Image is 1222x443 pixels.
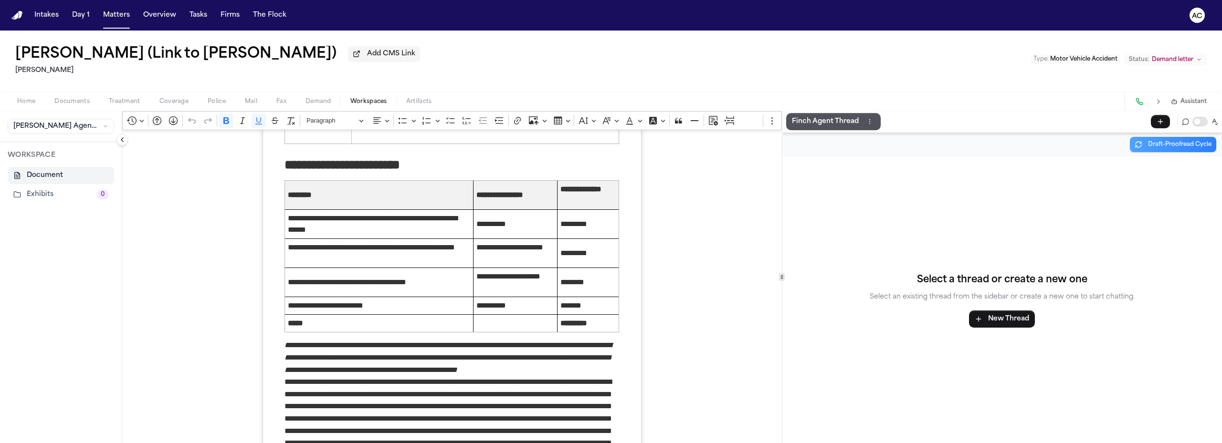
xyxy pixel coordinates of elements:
span: Workspaces [350,98,387,105]
button: Paragraph, Heading [302,113,368,128]
span: Motor Vehicle Accident [1050,56,1117,62]
div: Editor toolbar [122,111,782,130]
button: Day 1 [68,7,94,24]
button: Thread actions [864,116,875,127]
p: WORKSPACE [8,150,114,161]
button: Finch Agent ThreadThread actions [786,113,881,130]
button: Edit Type: Motor Vehicle Accident [1031,54,1120,64]
button: [PERSON_NAME] Agent Demand [8,119,114,134]
button: Make a Call [1133,95,1146,108]
h4: Select a thread or create a new one [870,272,1135,288]
span: Draft-Proofread Cycle [1148,141,1211,148]
span: Demand [305,98,331,105]
span: Home [17,98,35,105]
span: Fax [276,98,286,105]
button: Add CMS Link [348,46,420,62]
span: 0 [97,190,108,199]
button: Toggle proofreading mode [1192,117,1208,126]
span: Demand letter [1152,56,1193,63]
span: Coverage [159,98,189,105]
button: Change status from Demand letter [1124,54,1207,65]
span: Mail [245,98,257,105]
h2: [PERSON_NAME] [15,65,420,76]
h1: [PERSON_NAME] (Link to [PERSON_NAME]) [15,46,337,63]
p: Select an existing thread from the sidebar or create a new one to start chatting. [870,291,1135,303]
span: Police [208,98,226,105]
span: Treatment [109,98,140,105]
img: Finch Logo [11,11,23,20]
a: Home [11,11,23,20]
span: Status: [1129,56,1149,63]
button: Edit matter name [15,46,337,63]
button: Collapse sidebar [116,134,128,145]
button: Firms [217,7,243,24]
button: Overview [139,7,180,24]
button: Tasks [186,7,211,24]
button: Exhibits0 [8,186,114,203]
button: Draft-Proofread Cycle [1130,137,1216,152]
button: New Thread [969,310,1035,328]
button: Matters [99,7,134,24]
span: Type : [1033,56,1049,62]
button: The Flock [249,7,290,24]
span: Documents [54,98,90,105]
button: Document [8,167,114,184]
span: Assistant [1180,98,1207,105]
button: Intakes [31,7,63,24]
button: Assistant [1171,98,1207,105]
span: Paragraph [306,115,356,126]
span: Add CMS Link [367,49,415,59]
span: Artifacts [406,98,432,105]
